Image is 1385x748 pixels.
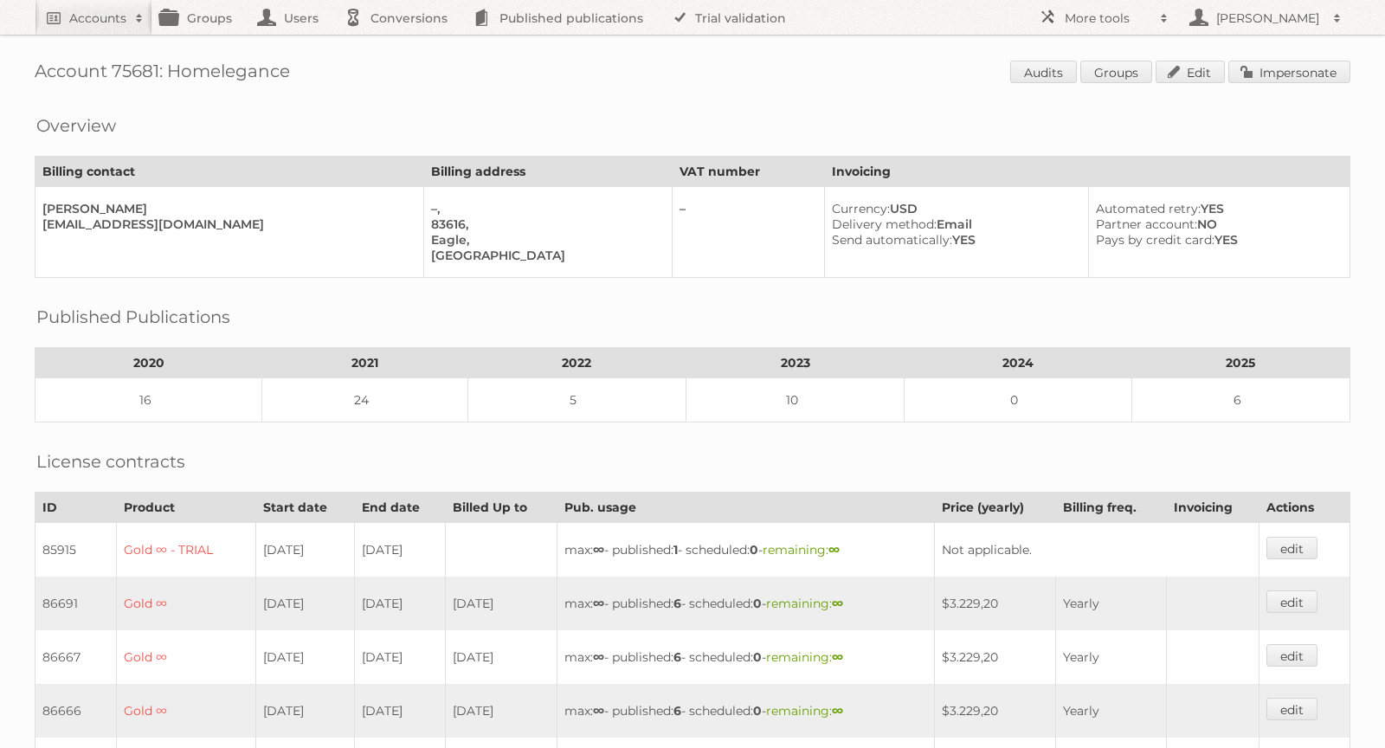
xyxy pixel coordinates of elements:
div: YES [1096,201,1336,216]
div: YES [832,232,1074,248]
strong: ∞ [832,649,843,665]
strong: ∞ [593,703,604,719]
th: Billing address [423,157,673,187]
td: Gold ∞ - TRIAL [117,523,256,577]
td: Gold ∞ [117,630,256,684]
th: 2025 [1131,348,1350,378]
th: Product [117,493,256,523]
td: 0 [905,378,1131,422]
td: [DATE] [255,577,354,630]
div: USD [832,201,1074,216]
a: edit [1266,537,1317,559]
strong: 1 [673,542,678,558]
td: Yearly [1056,684,1167,738]
span: Pays by credit card: [1096,232,1214,248]
strong: ∞ [593,596,604,611]
td: max: - published: - scheduled: - [557,577,934,630]
th: Invoicing [825,157,1350,187]
div: Email [832,216,1074,232]
td: 86691 [35,577,117,630]
th: Billing freq. [1056,493,1167,523]
td: 86667 [35,630,117,684]
th: 2024 [905,348,1131,378]
td: 24 [262,378,467,422]
div: Eagle, [431,232,659,248]
h2: Overview [36,113,116,139]
td: 6 [1131,378,1350,422]
td: Gold ∞ [117,684,256,738]
h2: Accounts [69,10,126,27]
td: [DATE] [255,684,354,738]
td: Yearly [1056,630,1167,684]
th: End date [354,493,445,523]
div: 83616, [431,216,659,232]
strong: 0 [753,596,762,611]
td: [DATE] [354,523,445,577]
div: YES [1096,232,1336,248]
td: [DATE] [446,684,557,738]
td: [DATE] [354,684,445,738]
span: remaining: [766,596,843,611]
td: 86666 [35,684,117,738]
td: max: - published: - scheduled: - [557,523,934,577]
td: max: - published: - scheduled: - [557,630,934,684]
h1: Account 75681: Homelegance [35,61,1350,87]
span: Send automatically: [832,232,952,248]
th: VAT number [673,157,825,187]
th: 2020 [35,348,262,378]
strong: 6 [673,596,681,611]
a: edit [1266,590,1317,613]
td: 5 [467,378,686,422]
th: 2022 [467,348,686,378]
th: Billed Up to [446,493,557,523]
h2: More tools [1065,10,1151,27]
strong: ∞ [593,649,604,665]
a: edit [1266,644,1317,667]
h2: [PERSON_NAME] [1212,10,1324,27]
th: Billing contact [35,157,424,187]
div: [EMAIL_ADDRESS][DOMAIN_NAME] [42,216,409,232]
td: Gold ∞ [117,577,256,630]
span: remaining: [766,703,843,719]
a: Edit [1156,61,1225,83]
th: 2021 [262,348,467,378]
div: [GEOGRAPHIC_DATA] [431,248,659,263]
h2: License contracts [36,448,185,474]
th: Start date [255,493,354,523]
strong: 0 [753,703,762,719]
td: – [673,187,825,278]
strong: 0 [750,542,758,558]
span: remaining: [766,649,843,665]
td: $3.229,20 [934,630,1055,684]
td: [DATE] [354,630,445,684]
th: Invoicing [1166,493,1259,523]
td: 16 [35,378,262,422]
td: [DATE] [255,630,354,684]
td: $3.229,20 [934,577,1055,630]
td: 10 [686,378,905,422]
td: [DATE] [446,577,557,630]
span: Delivery method: [832,216,937,232]
td: 85915 [35,523,117,577]
div: [PERSON_NAME] [42,201,409,216]
strong: 0 [753,649,762,665]
span: Currency: [832,201,890,216]
strong: ∞ [832,703,843,719]
td: Yearly [1056,577,1167,630]
div: NO [1096,216,1336,232]
a: Impersonate [1228,61,1350,83]
a: Groups [1080,61,1152,83]
strong: ∞ [828,542,840,558]
span: Automated retry: [1096,201,1201,216]
th: ID [35,493,117,523]
span: remaining: [763,542,840,558]
td: [DATE] [446,630,557,684]
th: Price (yearly) [934,493,1055,523]
h2: Published Publications [36,304,230,330]
strong: 6 [673,703,681,719]
span: Partner account: [1096,216,1197,232]
td: [DATE] [354,577,445,630]
td: [DATE] [255,523,354,577]
div: –, [431,201,659,216]
a: Audits [1010,61,1077,83]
